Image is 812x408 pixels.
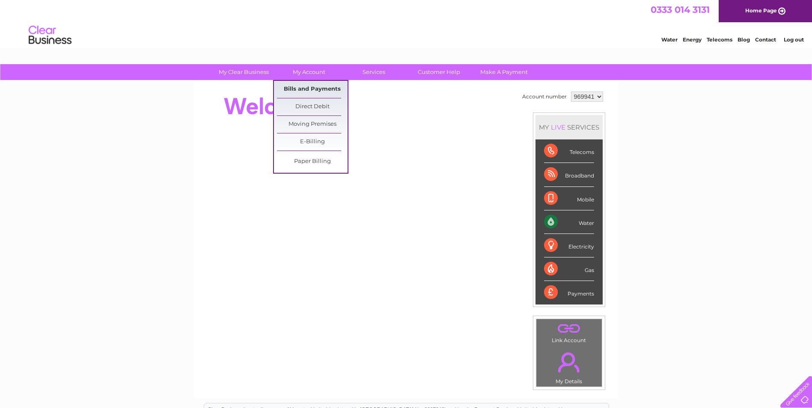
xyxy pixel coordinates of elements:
[536,319,602,346] td: Link Account
[651,4,710,15] a: 0333 014 3131
[544,257,594,281] div: Gas
[549,123,567,131] div: LIVE
[204,5,609,41] div: Clear Business is a trading name of Verastar Limited (registered in [GEOGRAPHIC_DATA] No. 3667643...
[277,133,348,151] a: E-Billing
[277,116,348,133] a: Moving Premises
[544,187,594,210] div: Mobile
[707,36,732,43] a: Telecoms
[755,36,776,43] a: Contact
[544,210,594,234] div: Water
[738,36,750,43] a: Blog
[404,64,474,80] a: Customer Help
[277,153,348,170] a: Paper Billing
[661,36,678,43] a: Water
[538,347,600,377] a: .
[544,234,594,257] div: Electricity
[544,281,594,304] div: Payments
[28,22,72,48] img: logo.png
[535,115,603,139] div: MY SERVICES
[683,36,702,43] a: Energy
[520,89,569,104] td: Account number
[208,64,279,80] a: My Clear Business
[544,163,594,186] div: Broadband
[277,98,348,115] a: Direct Debit
[538,321,600,336] a: .
[536,345,602,387] td: My Details
[339,64,409,80] a: Services
[277,81,348,98] a: Bills and Payments
[784,36,804,43] a: Log out
[544,139,594,163] div: Telecoms
[469,64,539,80] a: Make A Payment
[274,64,344,80] a: My Account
